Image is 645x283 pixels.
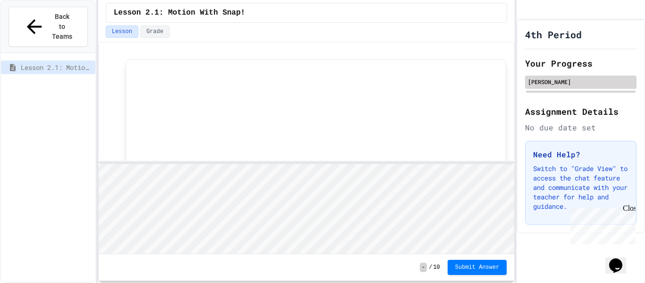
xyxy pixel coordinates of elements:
[420,263,427,272] span: -
[8,7,88,47] button: Back to Teams
[4,4,65,60] div: Chat with us now!Close
[525,105,637,118] h2: Assignment Details
[455,264,500,271] span: Submit Answer
[533,149,628,160] h3: Need Help?
[21,62,92,72] span: Lesson 2.1: Motion With Snap!
[525,28,582,41] h1: 4th Period
[429,264,432,271] span: /
[433,264,440,271] span: 10
[114,7,245,18] span: Lesson 2.1: Motion With Snap!
[51,12,73,42] span: Back to Teams
[140,26,170,38] button: Grade
[99,164,515,254] iframe: Snap! Programming Environment
[528,77,634,86] div: [PERSON_NAME]
[525,122,637,133] div: No due date set
[533,164,628,211] p: Switch to "Grade View" to access the chat feature and communicate with your teacher for help and ...
[567,204,636,244] iframe: chat widget
[605,245,636,274] iframe: chat widget
[448,260,507,275] button: Submit Answer
[106,26,138,38] button: Lesson
[525,57,637,70] h2: Your Progress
